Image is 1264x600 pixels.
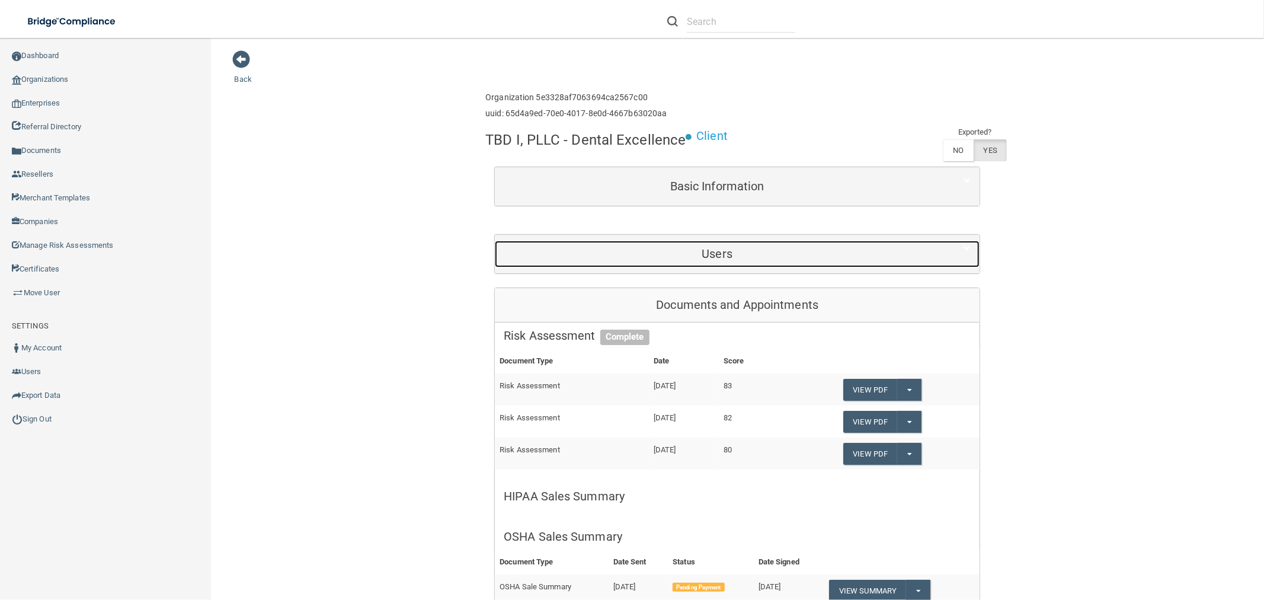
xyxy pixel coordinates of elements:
[843,443,898,465] a: View PDF
[504,530,971,543] h5: OSHA Sales Summary
[843,379,898,401] a: View PDF
[485,93,667,102] h6: Organization 5e3328af7063694ca2567c00
[12,287,24,299] img: briefcase.64adab9b.png
[600,330,649,345] span: Complete
[649,374,719,406] td: [DATE]
[673,583,724,592] span: Pending Payment
[943,125,1007,139] td: Exported?
[609,550,668,575] th: Date Sent
[649,406,719,438] td: [DATE]
[504,180,930,193] h5: Basic Information
[504,247,930,260] h5: Users
[649,349,719,374] th: Date
[485,132,686,148] h4: TBD I, PLLC - Dental Excellence
[495,438,648,469] td: Risk Assessment
[12,52,21,61] img: ic_dashboard_dark.d01f4a41.png
[719,349,785,374] th: Score
[12,391,21,400] img: icon-export.b9366987.png
[843,411,898,433] a: View PDF
[504,329,971,342] h5: Risk Assessment
[495,406,648,438] td: Risk Assessment
[12,367,21,376] img: icon-users.e205127d.png
[495,374,648,406] td: Risk Assessment
[12,100,21,108] img: enterprise.0d942306.png
[719,438,785,469] td: 80
[504,490,971,503] h5: HIPAA Sales Summary
[495,550,608,575] th: Document Type
[485,109,667,118] h6: uuid: 65d4a9ed-70e0-4017-8e0d-4667b63020aa
[495,288,980,323] div: Documents and Appointments
[649,438,719,469] td: [DATE]
[504,173,971,200] a: Basic Information
[12,414,23,425] img: ic_power_dark.7ecde6b1.png
[667,16,678,27] img: ic-search.3b580494.png
[235,60,252,84] a: Back
[719,406,785,438] td: 82
[504,241,971,267] a: Users
[18,9,127,34] img: bridge_compliance_login_screen.278c3ca4.svg
[12,170,21,179] img: ic_reseller.de258add.png
[12,146,21,156] img: icon-documents.8dae5593.png
[754,550,824,575] th: Date Signed
[12,75,21,85] img: organization-icon.f8decf85.png
[495,349,648,374] th: Document Type
[974,139,1007,161] label: YES
[687,11,795,33] input: Search
[12,343,21,353] img: ic_user_dark.df1a06c3.png
[943,139,973,161] label: NO
[719,374,785,406] td: 83
[668,550,754,575] th: Status
[12,319,49,333] label: SETTINGS
[696,125,728,147] p: Client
